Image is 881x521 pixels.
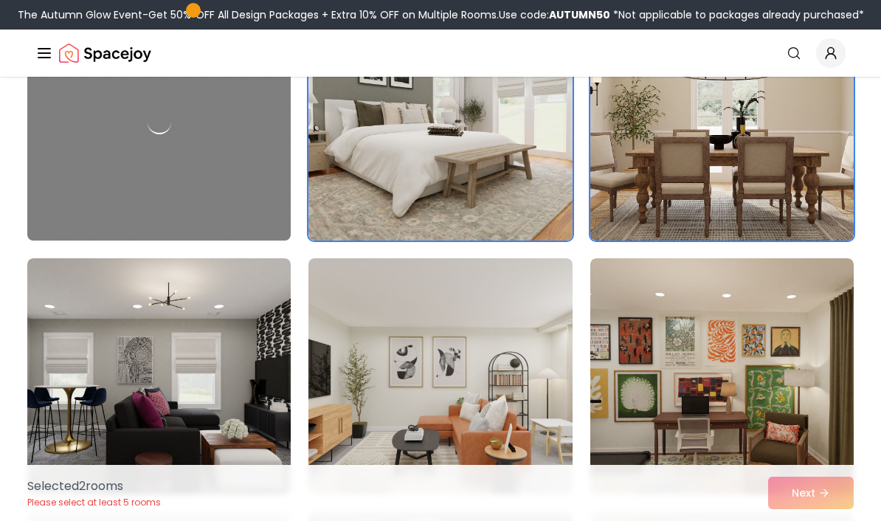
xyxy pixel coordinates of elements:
img: Room room-4 [27,258,291,494]
img: Room room-2 [308,4,572,241]
nav: Global [35,30,846,77]
p: Please select at least 5 rooms [27,497,161,508]
img: Room room-5 [308,258,572,494]
div: The Autumn Glow Event-Get 50% OFF All Design Packages + Extra 10% OFF on Multiple Rooms. [18,7,864,22]
span: *Not applicable to packages already purchased* [610,7,864,22]
img: Spacejoy Logo [59,38,151,68]
a: Spacejoy [59,38,151,68]
img: Room room-6 [590,258,854,494]
img: Room room-3 [590,4,854,241]
b: AUTUMN50 [549,7,610,22]
span: Use code: [499,7,610,22]
p: Selected 2 room s [27,477,161,495]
